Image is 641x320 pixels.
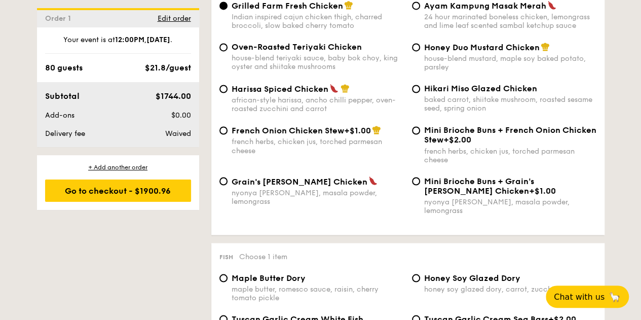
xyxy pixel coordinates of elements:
[45,14,75,23] span: Order 1
[424,285,596,293] div: honey soy glazed dory, carrot, zucchini and onion
[529,186,556,195] span: +$1.00
[45,163,191,171] div: + Add another order
[219,274,228,282] input: Maple Butter Dorymaple butter, romesco sauce, raisin, cherry tomato pickle
[424,43,540,52] span: Honey Duo Mustard Chicken
[412,2,420,10] input: Ayam Kampung Masak Merah24 hour marinated boneless chicken, lemongrass and lime leaf scented samb...
[232,13,404,30] div: Indian inspired cajun chicken thigh, charred broccoli, slow baked cherry tomato
[443,135,471,145] span: +$2.00
[232,285,404,302] div: maple butter, romesco sauce, raisin, cherry tomato pickle
[424,147,596,164] div: french herbs, chicken jus, torched parmesan cheese
[146,35,170,44] strong: [DATE]
[45,35,191,54] div: Your event is at , .
[424,176,534,195] span: Mini Brioche Buns + Grain's [PERSON_NAME] Chicken
[232,137,404,155] div: french herbs, chicken jus, torched parmesan cheese
[424,13,596,30] div: 24 hour marinated boneless chicken, lemongrass and lime leaf scented sambal ketchup sauce
[541,42,550,51] img: icon-chef-hat.a58ddaea.svg
[546,286,629,308] button: Chat with us🦙
[239,252,287,261] span: Choose 1 item
[412,274,420,282] input: Honey Soy Glazed Doryhoney soy glazed dory, carrot, zucchini and onion
[424,273,520,282] span: Honey Soy Glazed Dory
[45,91,80,101] span: Subtotal
[232,176,367,186] span: Grain's [PERSON_NAME] Chicken
[554,292,605,302] span: Chat with us
[171,111,191,120] span: $0.00
[45,62,83,74] div: 80 guests
[232,84,328,94] span: Harissa Spiced Chicken
[219,43,228,51] input: Oven-Roasted Teriyaki Chickenhouse-blend teriyaki sauce, baby bok choy, king oyster and shiitake ...
[219,85,228,93] input: Harissa Spiced Chickenafrican-style harissa, ancho chilli pepper, oven-roasted zucchini and carrot
[155,91,191,101] span: $1744.00
[609,291,621,303] span: 🦙
[424,1,546,11] span: Ayam Kampung Masak Merah
[219,126,228,134] input: French Onion Chicken Stew+$1.00french herbs, chicken jus, torched parmesan cheese
[412,43,420,51] input: Honey Duo Mustard Chickenhouse-blend mustard, maple soy baked potato, parsley
[115,35,144,44] strong: 12:00PM
[45,111,74,120] span: Add-ons
[412,85,420,93] input: Hikari Miso Glazed Chickenbaked carrot, shiitake mushroom, roasted sesame seed, spring onion
[45,180,191,202] div: Go to checkout - $1900.96
[424,54,596,72] div: house-blend mustard, maple soy baked potato, parsley
[341,84,350,93] img: icon-chef-hat.a58ddaea.svg
[412,126,420,134] input: Mini Brioche Buns + French Onion Chicken Stew+$2.00french herbs, chicken jus, torched parmesan ch...
[424,197,596,215] div: nyonya [PERSON_NAME], masala powder, lemongrass
[329,84,338,93] img: icon-spicy.37a8142b.svg
[368,176,378,185] img: icon-spicy.37a8142b.svg
[165,129,191,138] span: Waived
[344,126,371,135] span: +$1.00
[219,177,228,185] input: Grain's [PERSON_NAME] Chickennyonya [PERSON_NAME], masala powder, lemongrass
[412,177,420,185] input: Mini Brioche Buns + Grain's [PERSON_NAME] Chicken+$1.00nyonya [PERSON_NAME], masala powder, lemon...
[219,2,228,10] input: Grilled Farm Fresh ChickenIndian inspired cajun chicken thigh, charred broccoli, slow baked cherr...
[232,1,343,11] span: Grilled Farm Fresh Chicken
[424,125,596,145] span: Mini Brioche Buns + French Onion Chicken Stew
[232,188,404,205] div: nyonya [PERSON_NAME], masala powder, lemongrass
[424,95,596,113] div: baked carrot, shiitake mushroom, roasted sesame seed, spring onion
[424,84,537,93] span: Hikari Miso Glazed Chicken
[145,62,191,74] div: $21.8/guest
[344,1,353,10] img: icon-chef-hat.a58ddaea.svg
[372,125,381,134] img: icon-chef-hat.a58ddaea.svg
[232,42,362,52] span: Oven-Roasted Teriyaki Chicken
[45,129,85,138] span: Delivery fee
[547,1,556,10] img: icon-spicy.37a8142b.svg
[232,273,306,282] span: Maple Butter Dory
[232,126,344,135] span: French Onion Chicken Stew
[219,253,233,260] span: Fish
[232,96,404,113] div: african-style harissa, ancho chilli pepper, oven-roasted zucchini and carrot
[158,14,191,23] span: Edit order
[232,54,404,71] div: house-blend teriyaki sauce, baby bok choy, king oyster and shiitake mushrooms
